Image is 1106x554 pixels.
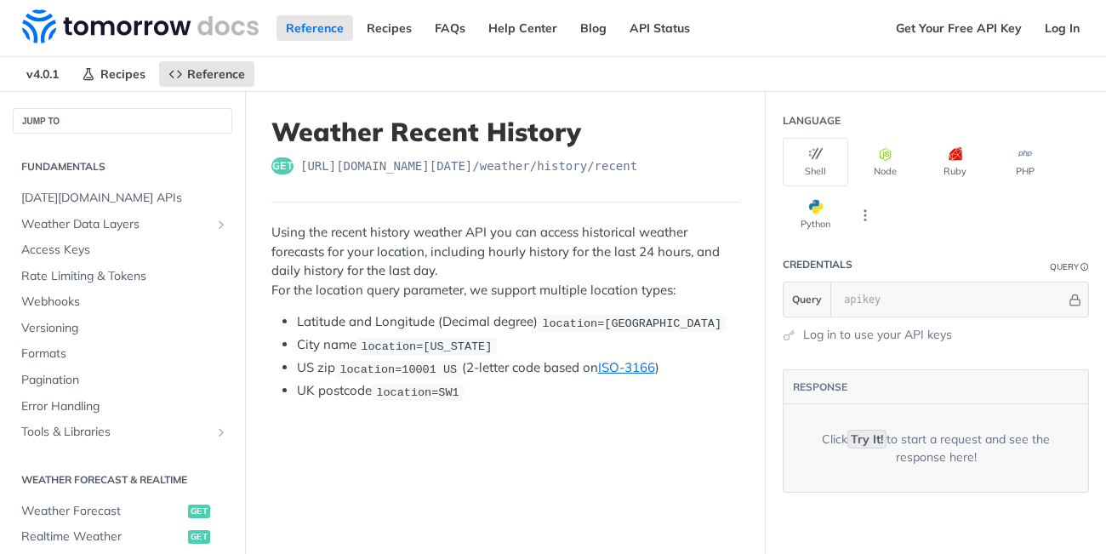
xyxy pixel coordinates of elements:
[297,381,739,401] li: UK postcode
[297,312,739,332] li: Latitude and Longitude (Decimal degree)
[357,15,421,41] a: Recipes
[852,138,918,186] button: Node
[21,398,228,415] span: Error Handling
[21,372,228,389] span: Pagination
[598,359,655,375] a: ISO-3166
[13,368,232,393] a: Pagination
[1080,263,1089,271] i: Information
[356,338,497,355] code: location=[US_STATE]
[300,157,637,174] span: https://api.tomorrow.io/v4/weather/history/recent
[13,420,232,445] a: Tools & LibrariesShow subpages for Tools & Libraries
[13,472,232,488] h2: Weather Forecast & realtime
[887,15,1031,41] a: Get Your Free API Key
[13,186,232,211] a: [DATE][DOMAIN_NAME] APIs
[1066,291,1084,308] button: Hide
[847,430,887,448] code: Try It!
[188,530,210,544] span: get
[792,292,822,307] span: Query
[21,242,228,259] span: Access Keys
[13,289,232,315] a: Webhooks
[21,190,228,207] span: [DATE][DOMAIN_NAME] APIs
[783,191,848,239] button: Python
[13,212,232,237] a: Weather Data LayersShow subpages for Weather Data Layers
[784,283,831,317] button: Query
[21,424,210,441] span: Tools & Libraries
[335,361,462,378] code: location=10001 US
[1035,15,1089,41] a: Log In
[852,203,878,228] button: More Languages
[783,138,848,186] button: Shell
[187,66,245,82] span: Reference
[809,431,1063,466] div: Click to start a request and see the response here!
[13,341,232,367] a: Formats
[21,503,184,520] span: Weather Forecast
[22,9,259,43] img: Tomorrow.io Weather API Docs
[21,346,228,363] span: Formats
[297,358,739,378] li: US zip (2-letter code based on )
[100,66,145,82] span: Recipes
[13,159,232,174] h2: Fundamentals
[72,61,155,87] a: Recipes
[13,237,232,263] a: Access Keys
[13,394,232,420] a: Error Handling
[571,15,616,41] a: Blog
[188,505,210,518] span: get
[21,320,228,337] span: Versioning
[271,223,739,300] p: Using the recent history weather API you can access historical weather forecasts for your locatio...
[159,61,254,87] a: Reference
[297,335,739,355] li: City name
[425,15,475,41] a: FAQs
[21,268,228,285] span: Rate Limiting & Tokens
[835,283,1066,317] input: apikey
[21,216,210,233] span: Weather Data Layers
[21,294,228,311] span: Webhooks
[271,157,294,174] span: get
[538,315,726,332] code: location=[GEOGRAPHIC_DATA]
[21,528,184,545] span: Realtime Weather
[1050,260,1079,273] div: Query
[13,524,232,550] a: Realtime Weatherget
[276,15,353,41] a: Reference
[271,117,739,147] h1: Weather Recent History
[214,218,228,231] button: Show subpages for Weather Data Layers
[922,138,988,186] button: Ruby
[13,499,232,524] a: Weather Forecastget
[372,384,464,401] code: location=SW1
[783,257,852,272] div: Credentials
[1050,260,1089,273] div: QueryInformation
[792,379,848,396] button: RESPONSE
[858,208,873,223] svg: More ellipsis
[17,61,68,87] span: v4.0.1
[620,15,699,41] a: API Status
[992,138,1058,186] button: PHP
[479,15,567,41] a: Help Center
[13,264,232,289] a: Rate Limiting & Tokens
[214,425,228,439] button: Show subpages for Tools & Libraries
[13,316,232,341] a: Versioning
[13,108,232,134] button: JUMP TO
[803,326,952,344] a: Log in to use your API keys
[783,113,841,129] div: Language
